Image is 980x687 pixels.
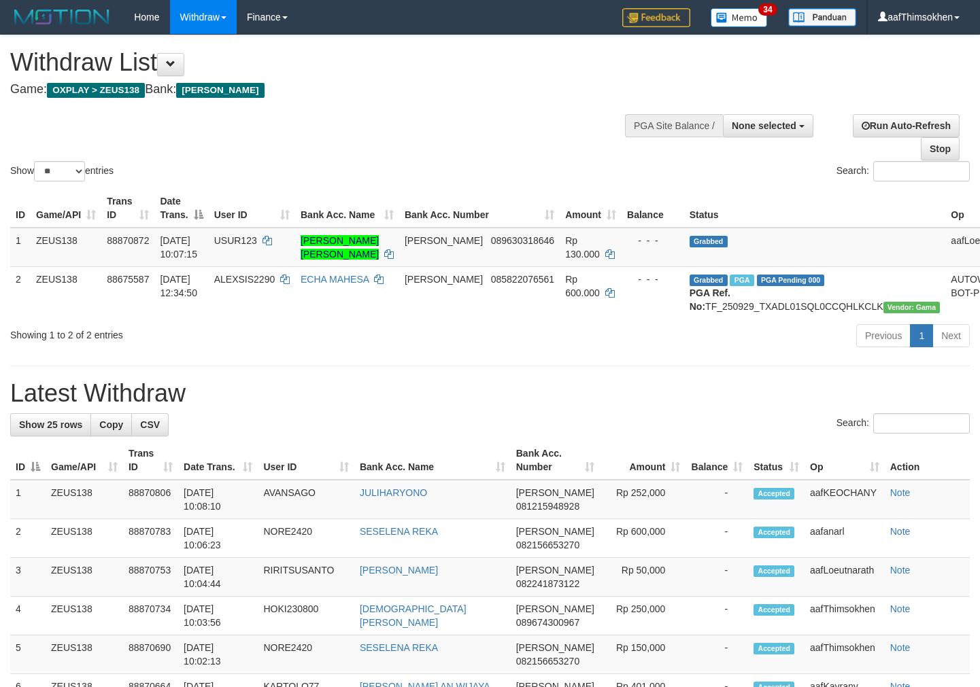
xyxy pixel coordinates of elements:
th: Bank Acc. Name: activate to sort column ascending [295,189,399,228]
td: - [686,635,748,674]
span: [PERSON_NAME] [516,526,594,537]
td: Rp 252,000 [600,480,686,519]
th: Bank Acc. Number: activate to sort column ascending [399,189,560,228]
span: 34 [758,3,777,16]
span: [PERSON_NAME] [516,565,594,576]
td: TF_250929_TXADL01SQL0CCQHLKCLK [684,266,946,319]
th: Balance [622,189,684,228]
span: Rp 130.000 [565,235,600,260]
td: 88870734 [123,597,178,635]
span: [PERSON_NAME] [516,487,594,498]
span: ALEXSIS2290 [214,274,275,285]
th: User ID: activate to sort column ascending [209,189,295,228]
span: Marked by aafpengsreynich [730,275,754,286]
img: Feedback.jpg [622,8,690,27]
span: [PERSON_NAME] [405,274,483,285]
a: 1 [910,324,933,347]
th: Action [885,441,970,480]
a: [DEMOGRAPHIC_DATA][PERSON_NAME] [360,603,467,628]
th: Status [684,189,946,228]
th: Trans ID: activate to sort column ascending [123,441,178,480]
td: - [686,558,748,597]
a: SESELENA REKA [360,642,438,653]
span: [PERSON_NAME] [405,235,483,246]
td: - [686,480,748,519]
td: aafThimsokhen [805,597,885,635]
td: aafanarl [805,519,885,558]
td: 2 [10,266,31,319]
span: Rp 600.000 [565,274,600,298]
a: Copy [90,413,132,436]
a: Note [890,642,911,653]
th: Status: activate to sort column ascending [748,441,805,480]
span: Accepted [754,643,794,654]
th: Game/API: activate to sort column ascending [46,441,123,480]
td: Rp 50,000 [600,558,686,597]
span: [DATE] 12:34:50 [160,274,197,298]
td: ZEUS138 [31,266,101,319]
span: Accepted [754,488,794,499]
td: 3 [10,558,46,597]
span: Grabbed [690,236,728,247]
th: Game/API: activate to sort column ascending [31,189,101,228]
span: [PERSON_NAME] [516,603,594,614]
a: Stop [921,137,960,160]
td: - [686,519,748,558]
span: OXPLAY > ZEUS138 [47,83,145,98]
td: Rp 150,000 [600,635,686,674]
td: RIRITSUSANTO [258,558,354,597]
span: Copy 081215948928 to clipboard [516,501,579,512]
button: None selected [723,114,813,137]
td: AVANSAGO [258,480,354,519]
span: Copy 089674300967 to clipboard [516,617,579,628]
span: PGA Pending [757,275,825,286]
th: Amount: activate to sort column ascending [560,189,622,228]
span: Accepted [754,565,794,577]
input: Search: [873,413,970,434]
td: aafLoeutnarath [805,558,885,597]
td: NORE2420 [258,519,354,558]
span: 88870872 [107,235,149,246]
a: ECHA MAHESA [301,274,369,285]
h4: Game: Bank: [10,83,640,96]
span: Copy 082156653270 to clipboard [516,656,579,667]
span: Show 25 rows [19,419,82,430]
td: Rp 600,000 [600,519,686,558]
span: Copy 089630318646 to clipboard [491,235,554,246]
b: PGA Ref. No: [690,287,730,312]
td: ZEUS138 [46,558,123,597]
div: - - - [627,234,679,247]
span: Copy 085822076561 to clipboard [491,274,554,285]
a: [PERSON_NAME] [360,565,438,576]
th: Trans ID: activate to sort column ascending [101,189,154,228]
a: CSV [131,413,169,436]
span: Accepted [754,604,794,616]
div: PGA Site Balance / [625,114,723,137]
th: Amount: activate to sort column ascending [600,441,686,480]
a: [PERSON_NAME] [PERSON_NAME] [301,235,379,260]
th: Op: activate to sort column ascending [805,441,885,480]
a: Note [890,487,911,498]
th: Date Trans.: activate to sort column ascending [178,441,258,480]
h1: Latest Withdraw [10,380,970,407]
td: 88870783 [123,519,178,558]
td: NORE2420 [258,635,354,674]
a: Note [890,526,911,537]
a: Next [932,324,970,347]
div: - - - [627,272,679,286]
span: [PERSON_NAME] [516,642,594,653]
th: User ID: activate to sort column ascending [258,441,354,480]
span: CSV [140,419,160,430]
span: [PERSON_NAME] [176,83,264,98]
input: Search: [873,161,970,181]
th: Balance: activate to sort column ascending [686,441,748,480]
td: 1 [10,480,46,519]
td: aafThimsokhen [805,635,885,674]
span: Vendor URL: https://trx31.1velocity.biz [883,302,941,313]
span: None selected [732,120,796,131]
img: MOTION_logo.png [10,7,114,27]
a: JULIHARYONO [360,487,427,498]
select: Showentries [34,161,85,181]
span: Copy [99,419,123,430]
td: 2 [10,519,46,558]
